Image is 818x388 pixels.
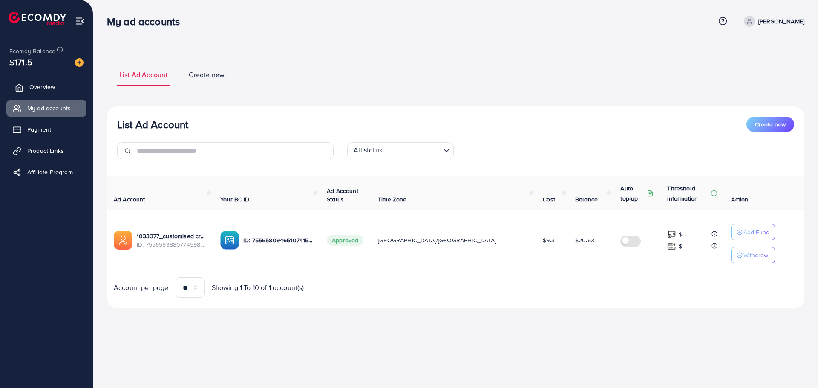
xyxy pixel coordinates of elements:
[114,195,145,204] span: Ad Account
[6,164,86,181] a: Affiliate Program
[107,15,187,28] h3: My ad accounts
[327,235,363,246] span: Approved
[189,70,225,80] span: Create new
[75,58,84,67] img: image
[220,231,239,250] img: ic-ba-acc.ded83a64.svg
[9,47,55,55] span: Ecomdy Balance
[378,236,496,244] span: [GEOGRAPHIC_DATA]/[GEOGRAPHIC_DATA]
[347,142,454,159] div: Search for option
[755,120,786,129] span: Create new
[137,240,207,249] span: ID: 7556583880774598672
[740,16,804,27] a: [PERSON_NAME]
[378,195,406,204] span: Time Zone
[119,70,167,80] span: List Ad Account
[6,100,86,117] a: My ad accounts
[782,350,812,382] iframe: Chat
[114,231,132,250] img: ic-ads-acc.e4c84228.svg
[731,247,775,263] button: Withdraw
[27,125,51,134] span: Payment
[243,235,313,245] p: ID: 7556580946510741521
[212,283,304,293] span: Showing 1 To 10 of 1 account(s)
[575,236,594,244] span: $20.63
[620,183,645,204] p: Auto top-up
[6,121,86,138] a: Payment
[746,117,794,132] button: Create new
[543,236,555,244] span: $9.3
[27,147,64,155] span: Product Links
[27,104,71,112] span: My ad accounts
[731,224,775,240] button: Add Fund
[137,232,207,249] div: <span class='underline'>1033377_customised creatives digi vyze_1759404336162</span></br>755658388...
[543,195,555,204] span: Cost
[6,142,86,159] a: Product Links
[679,241,689,251] p: $ ---
[6,78,86,95] a: Overview
[667,183,709,204] p: Threshold information
[137,232,207,240] a: 1033377_customised creatives digi vyze_1759404336162
[114,283,169,293] span: Account per page
[75,16,85,26] img: menu
[9,56,32,68] span: $171.5
[220,195,250,204] span: Your BC ID
[743,250,768,260] p: Withdraw
[385,144,440,157] input: Search for option
[117,118,188,131] h3: List Ad Account
[352,144,384,157] span: All status
[667,230,676,239] img: top-up amount
[575,195,598,204] span: Balance
[758,16,804,26] p: [PERSON_NAME]
[9,12,66,25] img: logo
[731,195,748,204] span: Action
[679,229,689,239] p: $ ---
[27,168,73,176] span: Affiliate Program
[743,227,769,237] p: Add Fund
[327,187,358,204] span: Ad Account Status
[29,83,55,91] span: Overview
[667,242,676,251] img: top-up amount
